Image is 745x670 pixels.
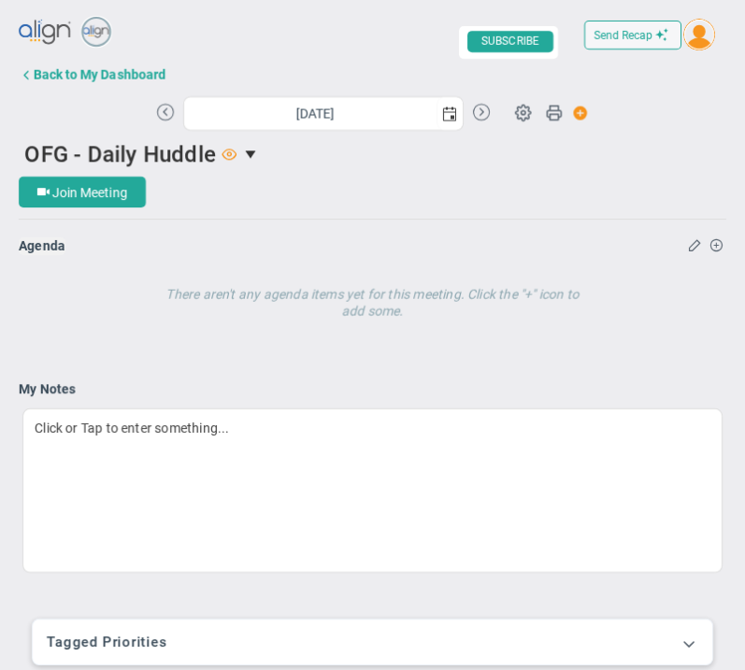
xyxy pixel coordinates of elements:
[584,21,681,50] button: Send Recap
[236,137,268,169] span: select
[19,56,182,93] button: Back to My Dashboard
[222,146,236,161] span: Viewer
[34,67,165,82] div: Back to My Dashboard
[52,185,127,200] span: Join Meeting
[19,238,65,253] span: Agenda
[160,273,584,320] h4: There aren't any agenda items yet for this meeting. Click the "+" icon to add some.
[546,103,563,129] span: Print Huddle
[22,408,723,573] div: Click or Tap to enter something...
[47,634,698,650] h3: Tagged Priorities
[565,100,589,125] span: Action Button
[506,93,541,129] span: Huddle Settings
[437,97,463,130] span: select
[19,380,726,397] h4: My Notes
[594,29,652,42] span: Send Recap
[683,19,715,50] img: 204746.Person.photo
[19,14,73,51] img: align-logo.svg
[19,177,146,207] button: Join Meeting
[467,31,553,52] span: SUBSCRIBE
[24,141,216,167] span: OFG - Daily Huddle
